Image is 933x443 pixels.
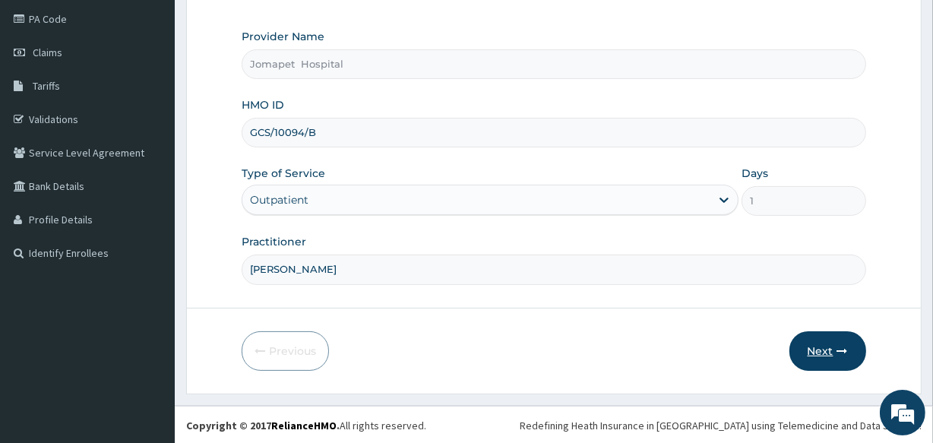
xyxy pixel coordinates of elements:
[33,79,60,93] span: Tariffs
[242,331,329,371] button: Previous
[271,419,337,432] a: RelianceHMO
[250,192,308,207] div: Outpatient
[242,118,865,147] input: Enter HMO ID
[33,46,62,59] span: Claims
[789,331,866,371] button: Next
[28,76,62,114] img: d_794563401_company_1708531726252_794563401
[242,255,865,284] input: Enter Name
[186,419,340,432] strong: Copyright © 2017 .
[520,418,922,433] div: Redefining Heath Insurance in [GEOGRAPHIC_DATA] using Telemedicine and Data Science!
[79,85,255,105] div: Chat with us now
[742,166,768,181] label: Days
[242,29,324,44] label: Provider Name
[8,288,289,341] textarea: Type your message and hit 'Enter'
[88,128,210,281] span: We're online!
[242,234,306,249] label: Practitioner
[242,166,325,181] label: Type of Service
[242,97,284,112] label: HMO ID
[249,8,286,44] div: Minimize live chat window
